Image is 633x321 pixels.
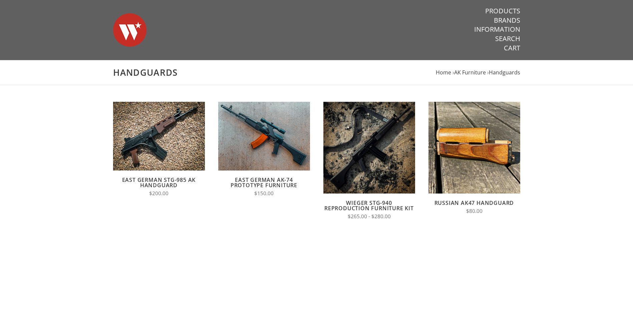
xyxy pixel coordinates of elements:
[254,190,274,197] span: $150.00
[348,213,391,220] span: $265.00 - $280.00
[485,7,520,15] a: Products
[323,102,415,194] img: Wieger STG-940 Reproduction Furniture Kit
[454,69,486,76] a: AK Furniture
[113,7,146,53] img: Warsaw Wood Co.
[218,102,310,171] img: East German AK-74 Prototype Furniture
[436,69,451,76] a: Home
[113,67,520,78] h1: Handguards
[487,68,520,77] li: ›
[474,25,520,34] a: Information
[149,190,169,197] span: $200.00
[495,34,520,43] a: Search
[428,102,520,194] img: Russian AK47 Handguard
[231,176,297,189] a: East German AK-74 Prototype Furniture
[494,16,520,25] a: Brands
[113,102,205,171] img: East German STG-985 AK Handguard
[434,199,514,207] a: Russian AK47 Handguard
[466,208,483,215] span: $80.00
[324,199,414,212] a: Wieger STG-940 Reproduction Furniture Kit
[122,176,196,189] a: East German STG-985 AK Handguard
[504,44,520,52] a: Cart
[489,69,520,76] a: Handguards
[452,68,486,77] li: ›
